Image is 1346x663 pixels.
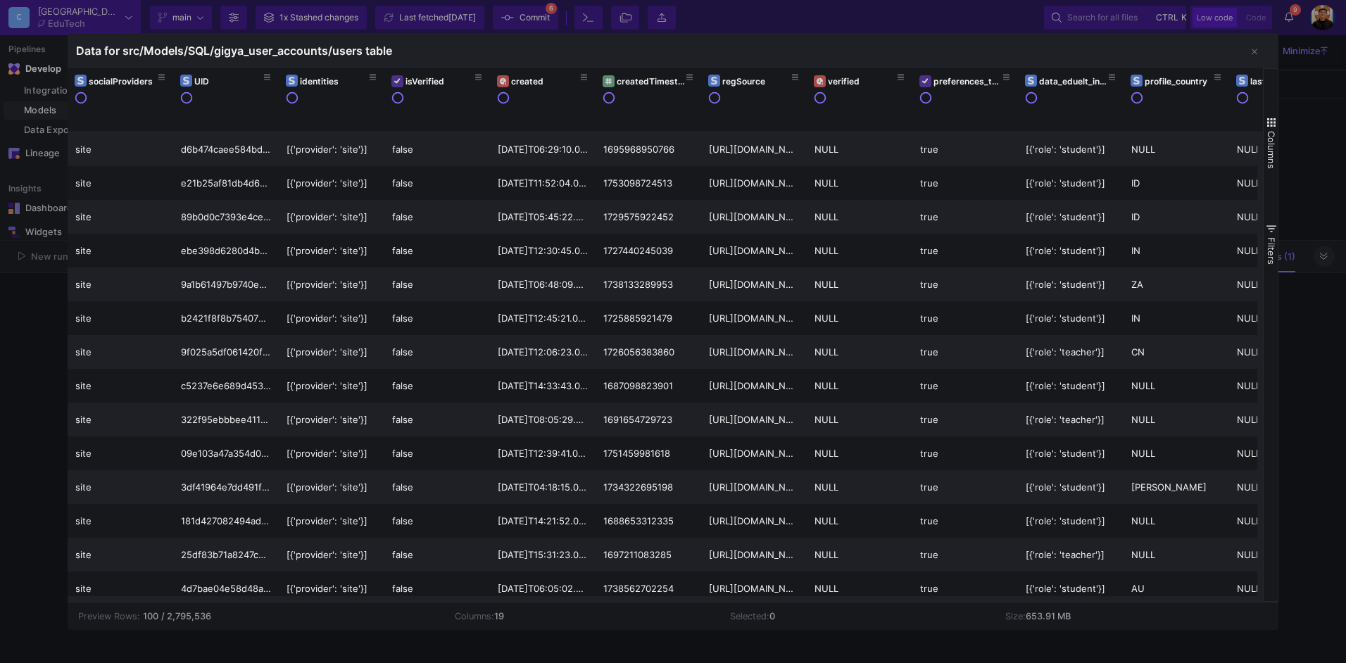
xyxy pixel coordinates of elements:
div: 25df83b71a8247c3ba2aa5eb34ca88a2 [181,538,271,572]
div: true [920,471,1010,504]
div: [URL][DOMAIN_NAME] [709,471,799,504]
b: 653.91 MB [1026,611,1071,621]
div: lastLoginLocation_country [1250,76,1320,87]
div: AU [1131,572,1221,605]
div: [DATE]T12:45:21.000Z [498,302,588,335]
div: [{'role': 'teacher'}] [1026,403,1116,436]
div: true [920,133,1010,166]
div: [URL][DOMAIN_NAME] [709,336,799,369]
div: NULL [814,403,905,436]
div: [DATE]T05:45:22.000Z [498,201,588,234]
div: NULL [1131,133,1221,166]
div: [URL][DOMAIN_NAME] [709,572,799,605]
div: NULL [1237,471,1327,504]
div: IN [1131,234,1221,267]
div: createdTimestamp [617,76,686,87]
div: NULL [814,572,905,605]
div: b2421f8f8b7540708580387ff74e2d76 [181,302,271,335]
div: NULL [1237,572,1327,605]
div: CN [1131,336,1221,369]
div: site [75,133,165,166]
span: Filters [1266,237,1277,265]
div: 9a1b61497b9740edb63eaede438b66ed [181,268,271,301]
div: [{'provider': 'site'}] [287,234,377,267]
div: [{'provider': 'site'}] [287,437,377,470]
div: 1727440245039 [603,234,693,267]
div: c5237e6e689d453ca11a59cea3569836 [181,370,271,403]
div: site [75,302,165,335]
td: Size: [995,602,1270,630]
div: [{'role': 'student'}] [1026,268,1116,301]
div: NULL [814,133,905,166]
div: NULL [1131,403,1221,436]
div: [URL][DOMAIN_NAME] [709,538,799,572]
div: [URL][DOMAIN_NAME] [709,370,799,403]
div: NULL [1237,505,1327,538]
div: [{'role': 'student'}] [1026,302,1116,335]
div: true [920,336,1010,369]
div: [URL][DOMAIN_NAME] [709,234,799,267]
div: ID [1131,167,1221,200]
div: ebe398d6280d4b13896ade35904caf9d [181,234,271,267]
div: [PERSON_NAME] [1131,471,1221,504]
b: 100 [143,610,158,623]
div: NULL [1237,302,1327,335]
div: NULL [1237,167,1327,200]
div: NULL [1237,268,1327,301]
div: 1691654729723 [603,403,693,436]
div: NULL [1131,505,1221,538]
div: false [392,437,482,470]
div: [{'provider': 'site'}] [287,201,377,234]
div: [{'role': 'student'}] [1026,572,1116,605]
div: [{'role': 'teacher'}] [1026,336,1116,369]
div: 3df41964e7dd491f99b55b088604da79 [181,471,271,504]
div: 89b0d0c7393e4cea88e84c173d8412b4 [181,201,271,234]
div: verified [828,76,898,87]
div: false [392,167,482,200]
div: [{'role': 'student'}] [1026,471,1116,504]
div: NULL [1237,201,1327,234]
div: NULL [814,370,905,403]
div: NULL [1237,133,1327,166]
div: site [75,437,165,470]
div: identities [300,76,370,87]
div: [DATE]T08:05:29.000Z [498,403,588,436]
div: NULL [1237,234,1327,267]
div: NULL [814,201,905,234]
div: 1726056383860 [603,336,693,369]
div: IN [1131,302,1221,335]
div: regSource [722,76,792,87]
div: [{'provider': 'site'}] [287,538,377,572]
div: site [75,201,165,234]
div: Preview Rows: [78,610,140,623]
div: [{'provider': 'site'}] [287,370,377,403]
div: false [392,133,482,166]
div: [DATE]T04:18:15.000Z [498,471,588,504]
div: [{'role': 'student'}] [1026,437,1116,470]
div: [DATE]T12:39:41.000Z [498,437,588,470]
span: Columns [1266,131,1277,169]
div: [{'provider': 'site'}] [287,167,377,200]
div: NULL [814,302,905,335]
div: false [392,302,482,335]
div: NULL [814,268,905,301]
div: true [920,403,1010,436]
div: [URL][DOMAIN_NAME] [709,505,799,538]
div: NULL [1131,437,1221,470]
div: 9f025a5df061420fbd3a04085d845673 [181,336,271,369]
div: d6b474caee584bd5aa42ace444fdc7e4 [181,133,271,166]
div: [{'role': 'student'}] [1026,167,1116,200]
div: true [920,538,1010,572]
div: NULL [1131,370,1221,403]
div: 1688653312335 [603,505,693,538]
div: [{'provider': 'site'}] [287,572,377,605]
div: [URL][DOMAIN_NAME] [709,268,799,301]
div: false [392,336,482,369]
div: 1751459981618 [603,437,693,470]
div: NULL [1237,336,1327,369]
div: NULL [1237,538,1327,572]
div: NULL [814,538,905,572]
div: 1697211083285 [603,538,693,572]
div: false [392,201,482,234]
div: [URL][DOMAIN_NAME] [709,201,799,234]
